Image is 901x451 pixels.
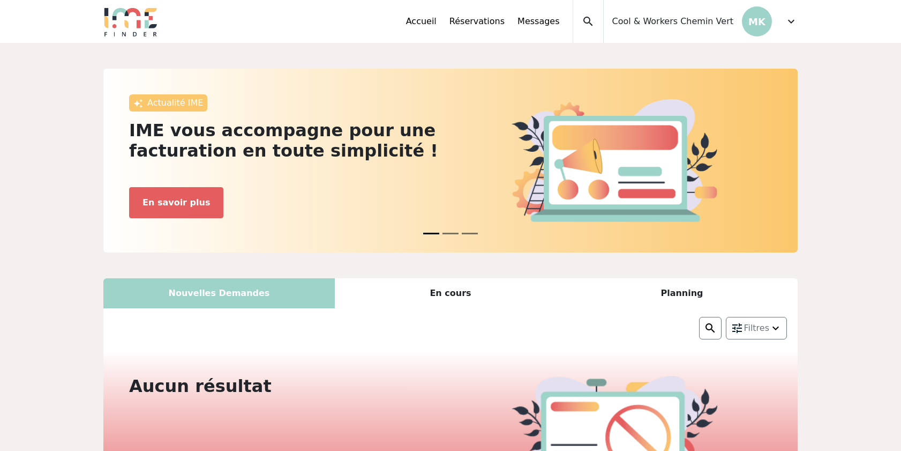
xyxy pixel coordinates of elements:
a: Réservations [449,15,505,28]
div: Nouvelles Demandes [103,278,335,308]
span: Filtres [744,322,769,335]
button: News 2 [462,227,478,240]
img: awesome.png [133,99,143,108]
div: Actualité IME [129,94,207,112]
div: Planning [566,278,798,308]
img: actu.png [512,99,717,221]
button: En savoir plus [129,187,223,218]
a: Messages [517,15,559,28]
span: Cool & Workers Chemin Vert [612,15,733,28]
img: search.png [704,322,717,335]
div: En cours [335,278,566,308]
span: search [582,15,595,28]
span: expand_more [785,15,798,28]
img: Logo.png [103,6,158,36]
img: arrow_down.png [769,322,782,335]
button: News 0 [423,227,439,240]
a: Accueil [406,15,437,28]
img: setting.png [731,322,744,335]
h2: Aucun résultat [129,376,444,396]
h2: IME vous accompagne pour une facturation en toute simplicité ! [129,120,444,161]
p: MK [742,6,772,36]
button: News 1 [442,227,459,240]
